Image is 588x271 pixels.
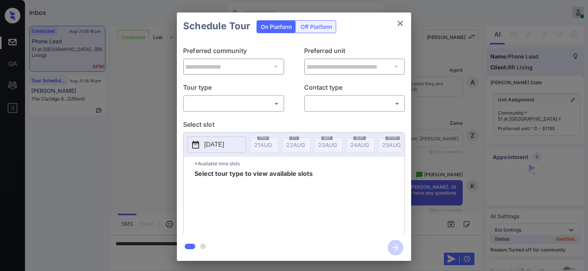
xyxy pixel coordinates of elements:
p: [DATE] [204,140,224,149]
span: Select tour type to view available slots [194,170,313,233]
div: On Platform [257,21,296,33]
p: Contact type [304,83,405,95]
p: *Available time slots [194,157,404,170]
p: Tour type [183,83,284,95]
div: Off Platform [297,21,336,33]
h2: Schedule Tour [177,12,257,40]
p: Preferred community [183,46,284,58]
p: Select slot [183,120,405,132]
button: close [392,16,408,31]
button: [DATE] [187,136,246,153]
p: Preferred unit [304,46,405,58]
